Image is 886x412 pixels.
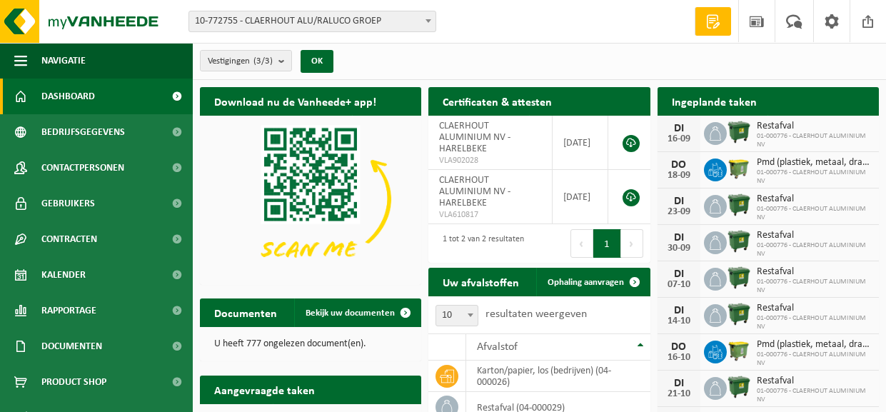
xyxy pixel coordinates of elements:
span: 10 [436,306,478,326]
img: WB-1100-HPE-GN-01 [727,120,751,144]
span: Restafval [757,121,872,132]
div: DO [665,159,693,171]
h2: Documenten [200,298,291,326]
span: Ophaling aanvragen [548,278,624,287]
span: Bekijk uw documenten [306,308,395,318]
span: Pmd (plastiek, metaal, drankkartons) (bedrijven) [757,157,872,169]
span: 01-000776 - CLAERHOUT ALUMINIUM NV [757,278,872,295]
span: 01-000776 - CLAERHOUT ALUMINIUM NV [757,169,872,186]
button: Previous [570,229,593,258]
span: Gebruikers [41,186,95,221]
img: WB-1100-HPE-GN-01 [727,375,751,399]
span: Afvalstof [477,341,518,353]
span: Restafval [757,230,872,241]
p: U heeft 777 ongelezen document(en). [214,339,407,349]
span: 01-000776 - CLAERHOUT ALUMINIUM NV [757,205,872,222]
div: 23-09 [665,207,693,217]
div: DI [665,123,693,134]
count: (3/3) [253,56,273,66]
label: resultaten weergeven [485,308,587,320]
span: Product Shop [41,364,106,400]
h2: Ingeplande taken [658,87,771,115]
button: Vestigingen(3/3) [200,50,292,71]
a: Ophaling aanvragen [536,268,649,296]
td: karton/papier, los (bedrijven) (04-000026) [466,361,650,392]
span: Vestigingen [208,51,273,72]
button: Next [621,229,643,258]
h2: Certificaten & attesten [428,87,566,115]
div: 16-10 [665,353,693,363]
span: CLAERHOUT ALUMINIUM NV - HARELBEKE [439,175,510,208]
div: 21-10 [665,389,693,399]
span: Documenten [41,328,102,364]
td: [DATE] [553,116,608,170]
h2: Download nu de Vanheede+ app! [200,87,391,115]
span: Pmd (plastiek, metaal, drankkartons) (bedrijven) [757,339,872,351]
span: Restafval [757,303,872,314]
img: Download de VHEPlus App [200,116,421,282]
span: Bedrijfsgegevens [41,114,125,150]
span: Restafval [757,266,872,278]
span: Contactpersonen [41,150,124,186]
span: Rapportage [41,293,96,328]
img: WB-1100-HPE-GN-01 [727,229,751,253]
span: Navigatie [41,43,86,79]
div: 14-10 [665,316,693,326]
div: DI [665,378,693,389]
span: 01-000776 - CLAERHOUT ALUMINIUM NV [757,387,872,404]
span: 01-000776 - CLAERHOUT ALUMINIUM NV [757,314,872,331]
button: 1 [593,229,621,258]
span: Restafval [757,376,872,387]
span: 10-772755 - CLAERHOUT ALU/RALUCO GROEP [189,11,436,31]
button: OK [301,50,333,73]
span: 01-000776 - CLAERHOUT ALUMINIUM NV [757,351,872,368]
div: DI [665,196,693,207]
span: 10 [436,305,478,326]
span: 01-000776 - CLAERHOUT ALUMINIUM NV [757,132,872,149]
div: DI [665,232,693,243]
img: WB-1100-HPE-GN-50 [727,156,751,181]
td: [DATE] [553,170,608,224]
img: WB-1100-HPE-GN-50 [727,338,751,363]
span: Dashboard [41,79,95,114]
img: WB-1100-HPE-GN-01 [727,302,751,326]
h2: Aangevraagde taken [200,376,329,403]
span: VLA902028 [439,155,541,166]
img: WB-1100-HPE-GN-01 [727,266,751,290]
div: DI [665,305,693,316]
div: 30-09 [665,243,693,253]
div: DO [665,341,693,353]
div: 18-09 [665,171,693,181]
span: VLA610817 [439,209,541,221]
div: DI [665,268,693,280]
div: 07-10 [665,280,693,290]
span: Kalender [41,257,86,293]
span: 01-000776 - CLAERHOUT ALUMINIUM NV [757,241,872,258]
div: 1 tot 2 van 2 resultaten [436,228,524,259]
span: 10-772755 - CLAERHOUT ALU/RALUCO GROEP [188,11,436,32]
span: Contracten [41,221,97,257]
h2: Uw afvalstoffen [428,268,533,296]
a: Bekijk uw documenten [294,298,420,327]
span: Restafval [757,194,872,205]
div: 16-09 [665,134,693,144]
img: WB-1100-HPE-GN-01 [727,193,751,217]
span: CLAERHOUT ALUMINIUM NV - HARELBEKE [439,121,510,154]
iframe: chat widget [7,381,238,412]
